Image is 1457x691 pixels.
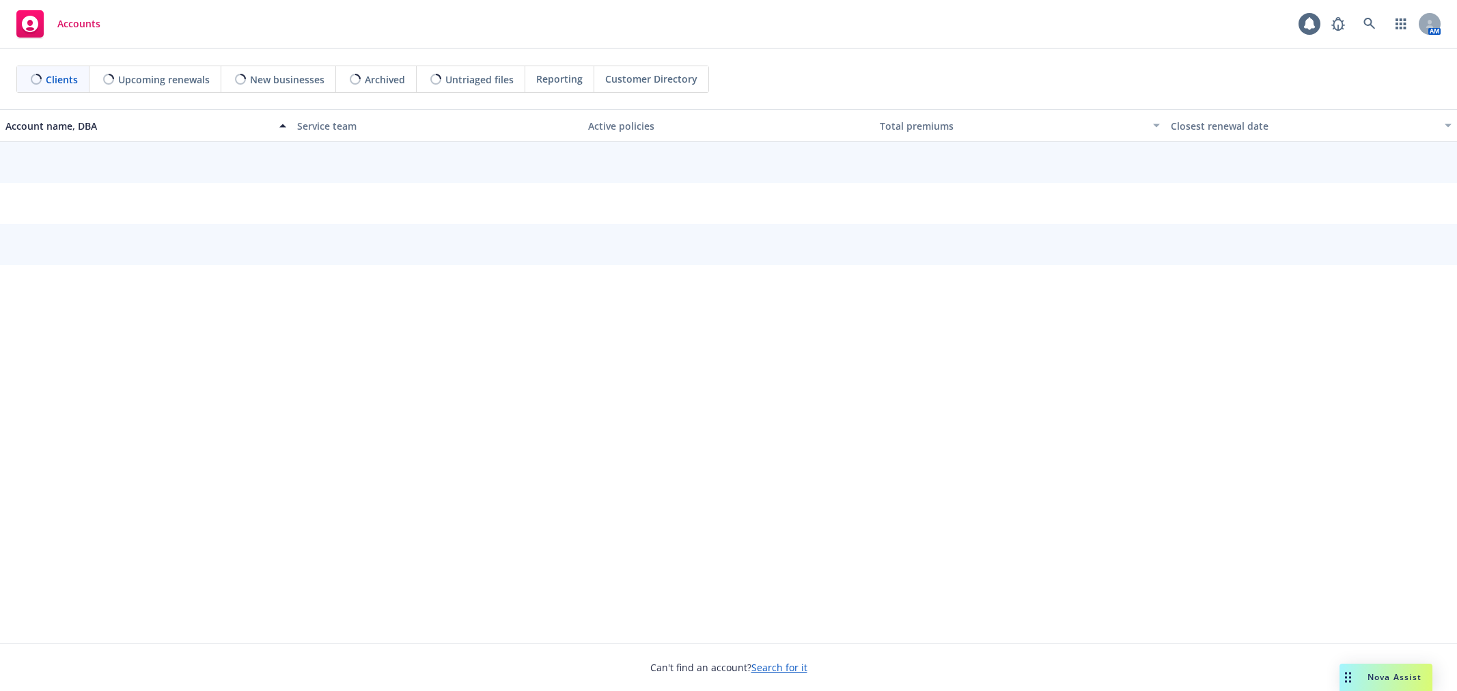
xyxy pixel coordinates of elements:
div: Account name, DBA [5,119,271,133]
div: Service team [297,119,578,133]
div: Active policies [588,119,869,133]
span: Can't find an account? [650,660,807,675]
a: Switch app [1387,10,1415,38]
span: Customer Directory [605,72,697,86]
button: Closest renewal date [1165,109,1457,142]
span: Reporting [536,72,583,86]
span: Untriaged files [445,72,514,87]
button: Service team [292,109,583,142]
span: New businesses [250,72,324,87]
span: Nova Assist [1368,671,1421,683]
a: Accounts [11,5,106,43]
a: Report a Bug [1324,10,1352,38]
button: Active policies [583,109,874,142]
div: Closest renewal date [1171,119,1437,133]
a: Search for it [751,661,807,674]
span: Clients [46,72,78,87]
a: Search [1356,10,1383,38]
button: Nova Assist [1340,664,1432,691]
button: Total premiums [874,109,1166,142]
span: Accounts [57,18,100,29]
span: Archived [365,72,405,87]
span: Upcoming renewals [118,72,210,87]
div: Total premiums [880,119,1146,133]
div: Drag to move [1340,664,1357,691]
